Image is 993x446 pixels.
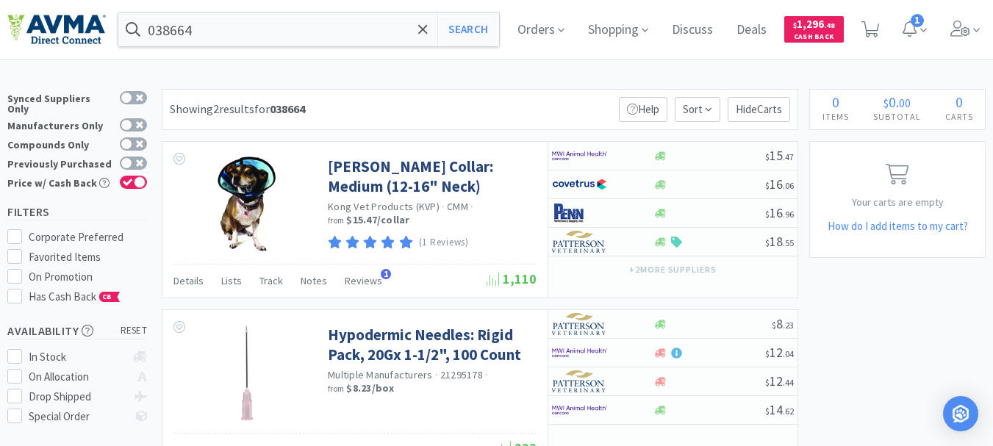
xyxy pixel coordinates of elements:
div: Special Order [29,408,126,425]
span: 1 [381,269,391,279]
div: Corporate Preferred [29,229,148,246]
img: e4e33dab9f054f5782a47901c742baa9_102.png [7,14,106,45]
span: . 55 [783,237,794,248]
span: Cash Back [793,33,835,43]
button: +2more suppliers [622,259,724,280]
span: Has Cash Back [29,289,121,303]
span: $ [765,377,770,388]
span: · [470,200,473,213]
span: 16 [765,176,794,193]
span: . 47 [783,151,794,162]
span: 16 [765,204,794,221]
span: Notes [301,274,327,287]
span: $ [883,96,889,110]
h4: Items [810,109,861,123]
span: $ [765,406,770,417]
a: Kong Vet Products (KVP) [328,200,440,213]
span: . 48 [824,21,835,30]
span: . 44 [783,377,794,388]
span: $ [765,151,770,162]
h4: Carts [933,109,985,123]
div: On Allocation [29,368,126,386]
span: . 96 [783,209,794,220]
span: CMM [447,200,468,213]
div: Open Intercom Messenger [943,396,978,431]
img: 1526faba0be34fa0863889cbb8430882_85698.png [217,157,277,252]
span: reset [121,323,148,339]
span: $ [765,348,770,359]
span: 8 [772,315,794,332]
span: . 23 [783,320,794,331]
a: Discuss [666,24,719,37]
p: Hide Carts [728,97,790,122]
span: 1,110 [487,270,537,287]
img: 2b40beb41ef74443a311dfe3de105b12_325570.jpeg [199,325,295,420]
span: 14 [765,401,794,418]
span: for [254,101,305,116]
span: 0 [956,93,963,111]
a: Deals [731,24,772,37]
img: f5e969b455434c6296c6d81ef179fa71_3.png [552,231,607,253]
button: Search [437,12,498,46]
img: e1133ece90fa4a959c5ae41b0808c578_9.png [552,202,607,224]
span: 0 [832,93,839,111]
div: Favorited Items [29,248,148,266]
h5: Filters [7,204,147,220]
span: Sort [675,97,720,122]
span: 12 [765,344,794,361]
span: $ [772,320,776,331]
div: In Stock [29,348,126,366]
a: Hypodermic Needles: Rigid Pack, 20Gx 1-1/2", 100 Count [328,325,533,365]
a: [PERSON_NAME] Collar: Medium (12-16" Neck) [328,157,533,197]
span: · [442,200,445,213]
strong: 038664 [270,101,305,116]
span: . 06 [783,180,794,191]
strong: $8.23 / box [346,381,394,395]
img: f5e969b455434c6296c6d81ef179fa71_3.png [552,313,607,335]
p: (1 Reviews) [419,235,469,251]
span: · [435,368,438,381]
span: CB [100,292,115,301]
span: 21295178 [440,368,483,381]
a: $1,296.48Cash Back [784,10,844,49]
a: Multiple Manufacturers [328,368,433,381]
div: Compounds Only [7,137,112,150]
span: 12 [765,373,794,389]
div: Showing 2 results [170,100,305,119]
div: Drop Shipped [29,388,126,406]
span: · [485,368,488,381]
span: 1,296 [793,17,835,31]
img: f6b2451649754179b5b4e0c70c3f7cb0_2.png [552,145,607,167]
span: . 62 [783,406,794,417]
img: f6b2451649754179b5b4e0c70c3f7cb0_2.png [552,342,607,364]
img: f5e969b455434c6296c6d81ef179fa71_3.png [552,370,607,392]
span: from [328,384,344,394]
div: Manufacturers Only [7,118,112,131]
img: f6b2451649754179b5b4e0c70c3f7cb0_2.png [552,399,607,421]
span: . 04 [783,348,794,359]
span: 1 [911,14,924,27]
span: $ [765,237,770,248]
div: On Promotion [29,268,148,286]
span: Reviews [345,274,382,287]
img: 77fca1acd8b6420a9015268ca798ef17_1.png [552,173,607,195]
span: 0 [889,93,896,111]
span: 15 [765,147,794,164]
div: Price w/ Cash Back [7,176,112,188]
span: $ [765,209,770,220]
span: 00 [899,96,911,110]
span: 18 [765,233,794,250]
span: Lists [221,274,242,287]
strong: $15.47 / collar [346,213,409,226]
span: from [328,215,344,226]
h5: How do I add items to my cart? [810,217,985,235]
h4: Subtotal [861,109,933,123]
div: Synced Suppliers Only [7,91,112,114]
p: Your carts are empty [810,194,985,210]
span: $ [765,180,770,191]
span: Track [259,274,283,287]
p: Help [619,97,667,122]
span: Details [173,274,204,287]
input: Search by item, sku, manufacturer, ingredient, size... [118,12,499,46]
div: . [861,95,933,109]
